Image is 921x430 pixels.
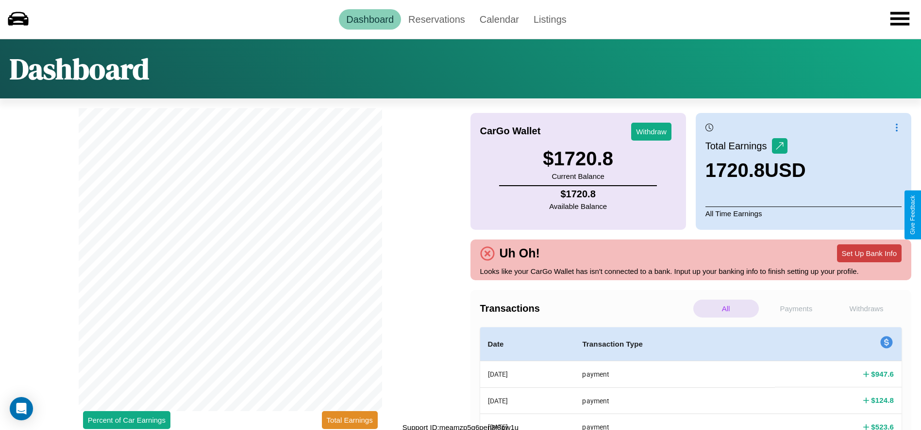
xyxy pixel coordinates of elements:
[322,411,378,429] button: Total Earnings
[543,170,613,183] p: Current Balance
[871,395,894,405] h4: $ 124.8
[401,9,472,30] a: Reservations
[837,244,902,262] button: Set Up Bank Info
[543,148,613,170] h3: $ 1720.8
[472,9,526,30] a: Calendar
[83,411,170,429] button: Percent of Car Earnings
[574,361,775,388] th: payment
[705,159,806,181] h3: 1720.8 USD
[526,9,574,30] a: Listings
[480,303,691,314] h4: Transactions
[834,300,899,318] p: Withdraws
[10,49,149,89] h1: Dashboard
[480,361,575,388] th: [DATE]
[549,200,607,213] p: Available Balance
[480,387,575,414] th: [DATE]
[480,126,541,137] h4: CarGo Wallet
[339,9,401,30] a: Dashboard
[495,246,545,260] h4: Uh Oh!
[871,369,894,379] h4: $ 947.6
[764,300,829,318] p: Payments
[705,137,772,155] p: Total Earnings
[909,195,916,235] div: Give Feedback
[480,265,902,278] p: Looks like your CarGo Wallet has isn't connected to a bank. Input up your banking info to finish ...
[631,123,671,141] button: Withdraw
[10,397,33,420] div: Open Intercom Messenger
[693,300,759,318] p: All
[574,387,775,414] th: payment
[705,207,902,220] p: All Time Earnings
[549,189,607,200] h4: $ 1720.8
[582,338,767,350] h4: Transaction Type
[488,338,567,350] h4: Date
